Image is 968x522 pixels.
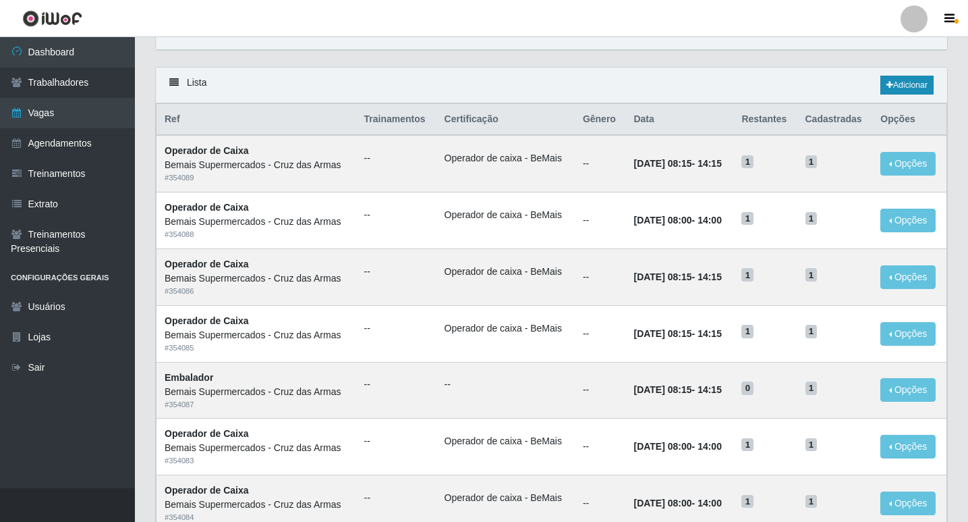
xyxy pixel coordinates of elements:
[633,384,691,395] time: [DATE] 08:15
[633,441,691,452] time: [DATE] 08:00
[165,441,348,455] div: Bemais Supermercados - Cruz das Armas
[165,315,249,326] strong: Operador de Caixa
[364,151,428,165] ul: --
[575,104,626,136] th: Gênero
[697,498,722,508] time: 14:00
[165,372,213,383] strong: Embalador
[165,215,348,229] div: Bemais Supermercados - Cruz das Armas
[156,104,356,136] th: Ref
[165,498,348,512] div: Bemais Supermercados - Cruz das Armas
[445,491,567,505] li: Operador de caixa - BeMais
[165,271,348,286] div: Bemais Supermercados - Cruz das Armas
[741,155,753,169] span: 1
[436,104,575,136] th: Certificação
[633,158,691,169] time: [DATE] 08:15
[805,325,818,338] span: 1
[165,158,348,172] div: Bemais Supermercados - Cruz das Armas
[633,215,691,226] time: [DATE] 08:00
[741,495,753,508] span: 1
[805,382,818,395] span: 1
[741,268,753,282] span: 1
[575,419,626,475] td: --
[880,152,936,176] button: Opções
[733,104,797,136] th: Restantes
[165,286,348,297] div: # 354086
[165,485,249,496] strong: Operador de Caixa
[633,498,721,508] strong: -
[445,434,567,448] li: Operador de caixa - BeMais
[575,249,626,305] td: --
[625,104,733,136] th: Data
[356,104,436,136] th: Trainamentos
[880,492,936,515] button: Opções
[872,104,946,136] th: Opções
[364,377,428,392] ul: --
[445,377,567,392] ul: --
[697,215,722,226] time: 14:00
[805,495,818,508] span: 1
[165,428,249,439] strong: Operador de Caixa
[633,384,721,395] strong: -
[575,362,626,419] td: --
[22,10,82,27] img: CoreUI Logo
[165,145,249,156] strong: Operador de Caixa
[697,384,722,395] time: 14:15
[165,455,348,467] div: # 354083
[741,438,753,452] span: 1
[445,208,567,222] li: Operador de caixa - BeMais
[880,76,934,95] a: Adicionar
[633,328,721,339] strong: -
[165,342,348,354] div: # 354085
[364,265,428,279] ul: --
[165,328,348,342] div: Bemais Supermercados - Cruz das Armas
[364,434,428,448] ul: --
[805,212,818,226] span: 1
[633,441,721,452] strong: -
[805,268,818,282] span: 1
[697,158,722,169] time: 14:15
[880,265,936,289] button: Opções
[633,328,691,339] time: [DATE] 08:15
[156,68,947,103] div: Lista
[880,209,936,232] button: Opções
[797,104,873,136] th: Cadastradas
[364,208,428,222] ul: --
[880,435,936,459] button: Opções
[633,215,721,226] strong: -
[741,382,753,395] span: 0
[445,321,567,336] li: Operador de caixa - BeMais
[697,271,722,282] time: 14:15
[741,212,753,226] span: 1
[805,155,818,169] span: 1
[575,305,626,362] td: --
[364,491,428,505] ul: --
[445,151,567,165] li: Operador de caixa - BeMais
[697,328,722,339] time: 14:15
[880,322,936,346] button: Opções
[880,378,936,402] button: Opções
[575,135,626,192] td: --
[633,271,721,282] strong: -
[165,385,348,399] div: Bemais Supermercados - Cruz das Armas
[633,158,721,169] strong: -
[165,399,348,411] div: # 354087
[633,271,691,282] time: [DATE] 08:15
[165,229,348,240] div: # 354088
[165,202,249,213] strong: Operador de Caixa
[445,265,567,279] li: Operador de caixa - BeMais
[633,498,691,508] time: [DATE] 08:00
[364,321,428,336] ul: --
[165,259,249,269] strong: Operador de Caixa
[165,172,348,184] div: # 354089
[805,438,818,452] span: 1
[741,325,753,338] span: 1
[575,192,626,249] td: --
[697,441,722,452] time: 14:00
